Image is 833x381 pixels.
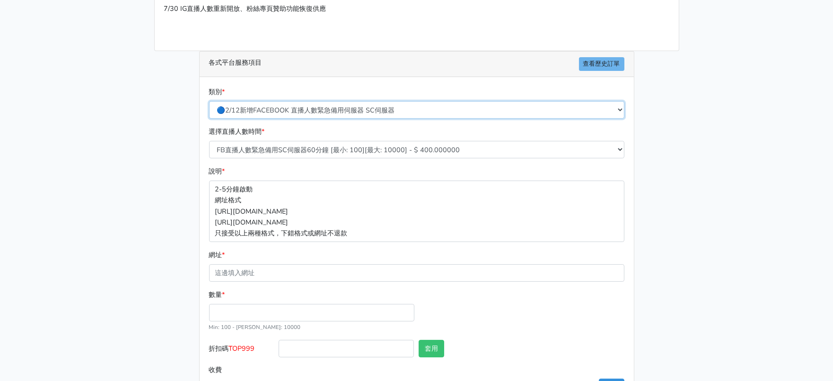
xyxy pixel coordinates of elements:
p: 7/30 IG直播人數重新開放、粉絲專頁贊助功能恢復供應 [164,3,669,14]
label: 數量 [209,289,225,300]
label: 選擇直播人數時間 [209,126,265,137]
button: 套用 [419,340,444,357]
a: 查看歷史訂單 [579,57,624,71]
small: Min: 100 - [PERSON_NAME]: 10000 [209,323,301,331]
label: 收費 [207,361,277,379]
label: 網址 [209,250,225,260]
label: 說明 [209,166,225,177]
label: 類別 [209,87,225,97]
input: 這邊填入網址 [209,264,624,282]
div: 各式平台服務項目 [200,52,634,77]
p: 2-5分鐘啟動 網址格式 [URL][DOMAIN_NAME] [URL][DOMAIN_NAME] 只接受以上兩種格式，下錯格式或網址不退款 [209,181,624,242]
span: TOP999 [229,344,255,353]
label: 折扣碼 [207,340,277,361]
